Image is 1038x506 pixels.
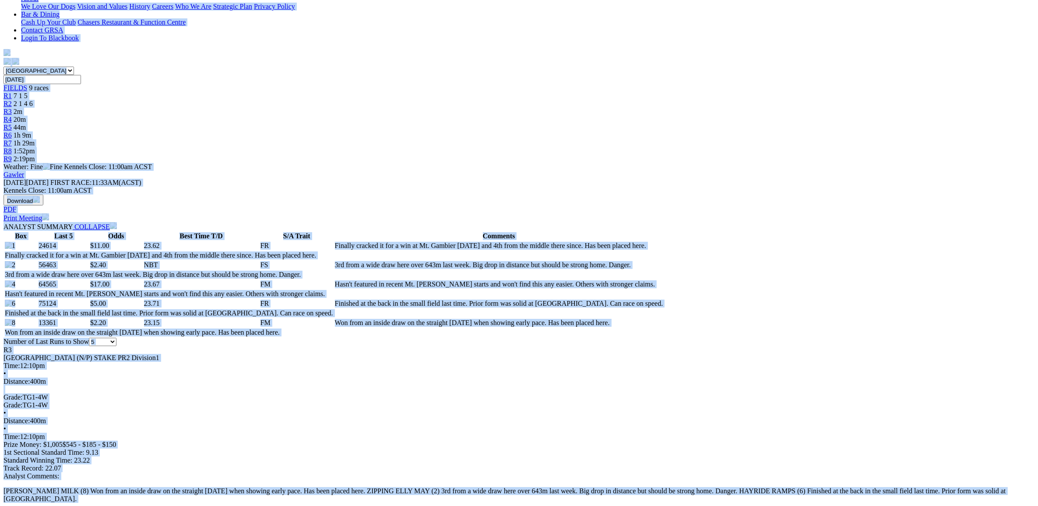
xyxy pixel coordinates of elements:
[144,318,259,327] td: 23.15
[4,131,12,139] span: R6
[260,318,334,327] td: FM
[260,299,334,308] td: FR
[38,318,89,327] td: 13361
[4,487,1034,503] p: [PERSON_NAME] MILK (8) Won from an inside draw on the straight [DATE] when showing early pace. Ha...
[175,3,211,10] a: Who We Are
[38,261,89,269] td: 56463
[4,171,24,178] a: Gawler
[4,147,12,155] a: R8
[4,205,16,213] a: PDF
[144,241,259,250] td: 23.62
[21,3,75,10] a: We Love Our Dogs
[4,338,1034,346] div: Number of Last Runs to Show
[4,464,43,472] span: Track Record:
[4,75,81,84] input: Select date
[4,124,12,131] a: R5
[334,232,664,241] th: Comments
[334,261,664,269] td: 3rd from a wide draw here over 643m last week. Big drop in distance but should be strong home. Da...
[4,472,60,480] span: Analyst Comments:
[21,18,76,26] a: Cash Up Your Club
[50,179,91,186] span: FIRST RACE:
[14,100,33,107] span: 2 1 4 6
[4,378,30,385] span: Distance:
[110,222,117,229] img: chevron-down-white.svg
[4,214,49,222] a: Print Meeting
[77,18,186,26] a: Chasers Restaurant & Function Centre
[90,242,109,249] span: $11.00
[4,456,72,464] span: Standard Winning Time:
[4,222,1034,231] div: ANALYST SUMMARY
[74,223,110,230] span: COLLAPSE
[38,232,89,241] th: Last 5
[4,378,1034,386] div: 400m
[4,179,49,186] span: [DATE]
[21,18,1034,26] div: Bar & Dining
[144,232,259,241] th: Best Time T/D
[4,155,12,163] a: R9
[4,441,1034,449] div: Prize Money: $1,005
[334,299,664,308] td: Finished at the back in the small field last time. Prior form was solid at [GEOGRAPHIC_DATA]. Can...
[5,242,15,250] img: 1
[4,251,334,260] td: Finally cracked it for a win at Mt. Gambier [DATE] and 4th from the middle there since. Has been ...
[4,393,23,401] span: Grade:
[4,393,1034,401] div: TG1-4W
[4,92,12,99] a: R1
[50,179,141,186] span: 11:33AM(ACST)
[4,58,11,65] img: facebook.svg
[21,34,79,42] a: Login To Blackbook
[14,108,22,115] span: 2m
[4,49,11,56] img: logo-grsa-white.png
[5,280,15,288] img: 4
[129,3,150,10] a: History
[14,155,35,163] span: 2:19pm
[4,409,6,417] span: •
[4,163,64,170] span: Weather: Fine
[4,362,1034,370] div: 12:10pm
[4,100,12,107] a: R2
[42,213,49,220] img: printer.svg
[144,280,259,289] td: 23.67
[4,401,23,409] span: Grade:
[38,299,89,308] td: 75124
[38,280,89,289] td: 64565
[4,370,6,377] span: •
[38,241,89,250] td: 24614
[4,205,1034,213] div: Download
[4,108,12,115] a: R3
[4,433,1034,441] div: 12:10pm
[4,417,30,425] span: Distance:
[144,261,259,269] td: NBT
[4,433,20,440] span: Time:
[4,362,20,369] span: Time:
[4,116,12,123] a: R4
[90,280,109,288] span: $17.00
[77,3,127,10] a: Vision and Values
[4,425,6,432] span: •
[4,401,1034,409] div: TG1-4W
[90,319,106,326] span: $2.20
[33,196,40,203] img: download.svg
[63,441,116,448] span: $545 - $185 - $150
[254,3,295,10] a: Privacy Policy
[144,299,259,308] td: 23.71
[21,3,1034,11] div: About
[21,11,60,18] a: Bar & Dining
[4,270,334,279] td: 3rd from a wide draw here over 643m last week. Big drop in distance but should be strong home. Da...
[43,163,62,171] img: Fine
[21,26,63,34] a: Contact GRSA
[334,280,664,289] td: Hasn't featured in recent Mt. [PERSON_NAME] starts and won't find this any easier. Others with st...
[260,241,334,250] td: FR
[29,84,49,92] span: 9 races
[45,464,61,472] span: 22.07
[90,261,106,269] span: $2.40
[334,318,664,327] td: Won from an inside draw on the straight [DATE] when showing early pace. Has been placed here.
[73,223,117,230] a: COLLAPSE
[4,417,1034,425] div: 400m
[5,261,15,269] img: 2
